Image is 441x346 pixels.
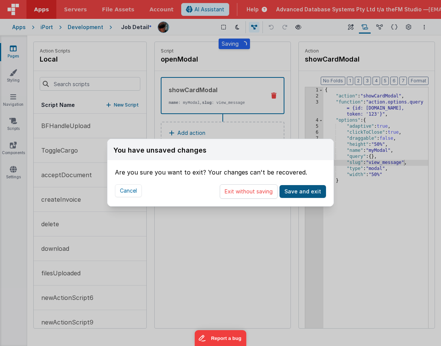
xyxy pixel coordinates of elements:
[115,184,142,197] button: Cancel
[195,330,247,346] iframe: Marker.io feedback button
[113,145,207,156] div: You have unsaved changes
[220,184,278,199] button: Exit without saving
[115,160,326,177] div: Are you sure you want to exit? Your changes can't be recovered.
[280,185,326,198] button: Save and exit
